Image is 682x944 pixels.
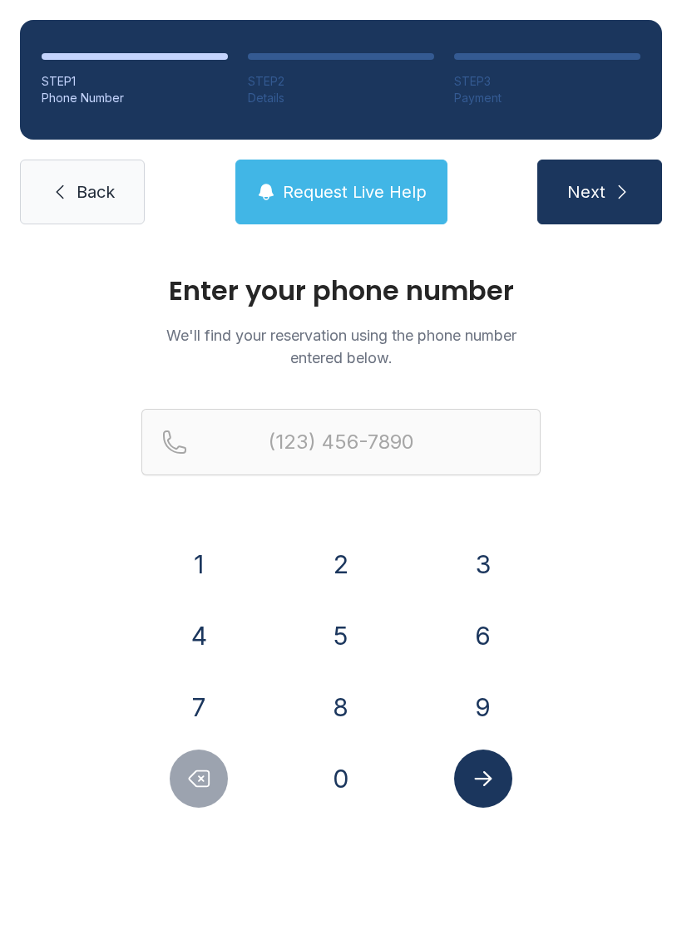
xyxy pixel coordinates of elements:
[567,180,605,204] span: Next
[170,750,228,808] button: Delete number
[42,90,228,106] div: Phone Number
[283,180,427,204] span: Request Live Help
[248,73,434,90] div: STEP 2
[454,678,512,736] button: 9
[42,73,228,90] div: STEP 1
[454,607,512,665] button: 6
[170,535,228,593] button: 1
[141,278,541,304] h1: Enter your phone number
[312,678,370,736] button: 8
[312,535,370,593] button: 2
[454,73,640,90] div: STEP 3
[77,180,115,204] span: Back
[170,678,228,736] button: 7
[248,90,434,106] div: Details
[170,607,228,665] button: 4
[454,90,640,106] div: Payment
[312,750,370,808] button: 0
[141,324,541,369] p: We'll find your reservation using the phone number entered below.
[454,535,512,593] button: 3
[454,750,512,808] button: Submit lookup form
[141,409,541,475] input: Reservation phone number
[312,607,370,665] button: 5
